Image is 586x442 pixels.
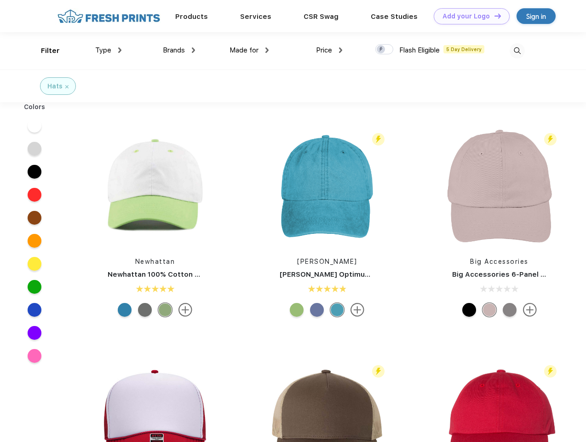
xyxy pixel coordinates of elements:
img: dropdown.png [192,47,195,53]
img: filter_cancel.svg [65,85,69,88]
img: flash_active_toggle.svg [544,133,557,145]
div: Colors [17,102,52,112]
img: more.svg [523,303,537,317]
a: [PERSON_NAME] [297,258,357,265]
div: Black [462,303,476,317]
div: Caribbean Blue [330,303,344,317]
img: more.svg [350,303,364,317]
a: Newhattan 100% Cotton Stone Washed Cap [108,270,261,279]
img: fo%20logo%202.webp [55,8,163,24]
img: DT [494,13,501,18]
div: White Olive [138,303,152,317]
img: func=resize&h=266 [94,125,216,248]
img: flash_active_toggle.svg [372,133,385,145]
div: White Lime Green [158,303,172,317]
span: Flash Eligible [399,46,440,54]
a: Products [175,12,208,21]
a: Newhattan [135,258,175,265]
div: Dark Grey [503,303,517,317]
span: Made for [230,46,259,54]
span: 5 Day Delivery [443,45,484,53]
div: Add your Logo [442,12,490,20]
div: Blush [483,303,496,317]
img: func=resize&h=266 [438,125,561,248]
img: desktop_search.svg [510,43,525,58]
img: dropdown.png [265,47,269,53]
img: func=resize&h=266 [266,125,388,248]
a: Big Accessories [470,258,529,265]
span: Type [95,46,111,54]
a: Sign in [517,8,556,24]
div: Filter [41,46,60,56]
a: [PERSON_NAME] Optimum Pigment Dyed-Cap [280,270,440,279]
img: flash_active_toggle.svg [544,365,557,378]
div: Neon Green [290,303,304,317]
div: Hats [47,81,63,91]
div: Royal [310,303,324,317]
span: Brands [163,46,185,54]
img: dropdown.png [339,47,342,53]
div: Sign in [526,11,546,22]
img: dropdown.png [118,47,121,53]
img: flash_active_toggle.svg [372,365,385,378]
div: White Turquoise [118,303,132,317]
span: Price [316,46,332,54]
img: more.svg [178,303,192,317]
